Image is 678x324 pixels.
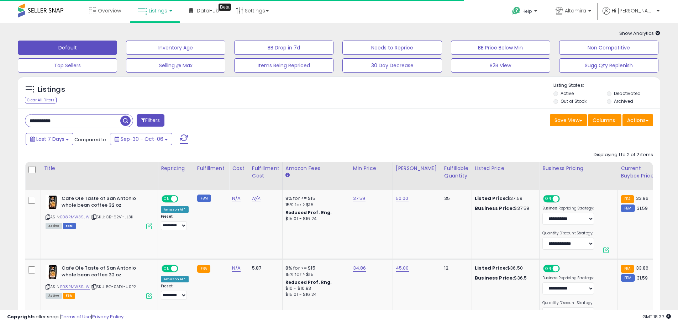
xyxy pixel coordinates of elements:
div: Title [44,165,155,172]
b: Cafe Ole Taste of San Antonio whole bean coffee 32 oz [62,265,148,280]
label: Out of Stock [561,98,587,104]
small: FBA [197,265,210,273]
div: Current Buybox Price [621,165,657,180]
a: Hi [PERSON_NAME] [603,7,659,23]
span: Help [522,8,532,14]
b: Reduced Prof. Rng. [285,279,332,285]
button: Top Sellers [18,58,117,73]
div: $37.59 [475,195,534,202]
span: Compared to: [74,136,107,143]
span: Altomira [565,7,586,14]
small: Amazon Fees. [285,172,290,179]
div: Clear All Filters [25,97,57,103]
label: Business Repricing Strategy: [542,276,594,281]
div: ASIN: [46,195,152,228]
div: Min Price [353,165,390,172]
span: 31.59 [637,205,648,212]
div: Fulfillment Cost [252,165,279,180]
span: OFF [559,196,570,202]
p: Listing States: [553,82,660,89]
button: BB Price Below Min [451,41,550,55]
div: Displaying 1 to 2 of 2 items [594,152,653,158]
button: 30 Day Decrease [342,58,442,73]
small: FBA [621,195,634,203]
span: ON [544,196,553,202]
div: Preset: [161,214,189,230]
label: Deactivated [614,90,641,96]
img: 51Ko0DePkNL._SL40_.jpg [46,195,60,209]
span: FBM [63,223,76,229]
img: 51Ko0DePkNL._SL40_.jpg [46,265,60,279]
strong: Copyright [7,313,33,320]
div: $36.5 [475,275,534,281]
span: Show Analytics [619,30,660,37]
small: FBM [621,274,635,282]
button: Sugg Qty Replenish [559,58,658,73]
div: Fulfillment [197,165,226,172]
span: | SKU: CB-62V1-LL3K [91,214,133,220]
button: Default [18,41,117,55]
a: 50.00 [396,195,409,202]
b: Listed Price: [475,265,507,271]
div: $10 - $10.83 [285,286,345,292]
span: Listings [149,7,167,14]
div: $15.01 - $16.24 [285,292,345,298]
a: 45.00 [396,265,409,272]
div: $36.50 [475,265,534,271]
label: Active [561,90,574,96]
div: Preset: [161,284,189,300]
a: B08RMW39JW [60,214,90,220]
label: Quantity Discount Strategy: [542,301,594,306]
label: Quantity Discount Strategy: [542,231,594,236]
span: 31.59 [637,275,648,281]
span: All listings currently available for purchase on Amazon [46,293,62,299]
div: Fulfillable Quantity [444,165,469,180]
b: Reduced Prof. Rng. [285,209,332,216]
span: 2025-10-14 18:37 GMT [642,313,671,320]
b: Listed Price: [475,195,507,202]
div: seller snap | | [7,314,123,320]
div: Tooltip anchor [219,4,231,11]
span: OFF [177,196,189,202]
button: Inventory Age [126,41,225,55]
a: Terms of Use [61,313,91,320]
button: Filters [137,114,164,127]
span: FBA [63,293,75,299]
div: [PERSON_NAME] [396,165,438,172]
button: Columns [588,114,621,126]
div: 8% for <= $15 [285,195,345,202]
span: 33.86 [636,195,649,202]
div: 5.87 [252,265,277,271]
div: Amazon AI * [161,206,189,213]
a: N/A [252,195,261,202]
button: Selling @ Max [126,58,225,73]
small: FBA [621,265,634,273]
span: Sep-30 - Oct-06 [121,136,163,143]
a: Help [506,1,544,23]
a: Privacy Policy [92,313,123,320]
button: Sep-30 - Oct-06 [110,133,172,145]
a: B08RMW39JW [60,284,90,290]
div: Repricing [161,165,191,172]
div: Listed Price [475,165,536,172]
span: | SKU: 5G-SADL-USP2 [91,284,136,290]
label: Archived [614,98,633,104]
span: Columns [593,117,615,124]
div: Cost [232,165,246,172]
span: 33.86 [636,265,649,271]
div: 8% for <= $15 [285,265,345,271]
span: All listings currently available for purchase on Amazon [46,223,62,229]
button: B2B View [451,58,550,73]
button: Needs to Reprice [342,41,442,55]
b: Business Price: [475,205,514,212]
div: $37.59 [475,205,534,212]
button: Last 7 Days [26,133,73,145]
div: 35 [444,195,466,202]
span: ON [162,266,171,272]
span: Hi [PERSON_NAME] [612,7,655,14]
div: 15% for > $15 [285,271,345,278]
b: Business Price: [475,275,514,281]
span: DataHub [197,7,219,14]
a: 37.59 [353,195,366,202]
i: Get Help [512,6,521,15]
